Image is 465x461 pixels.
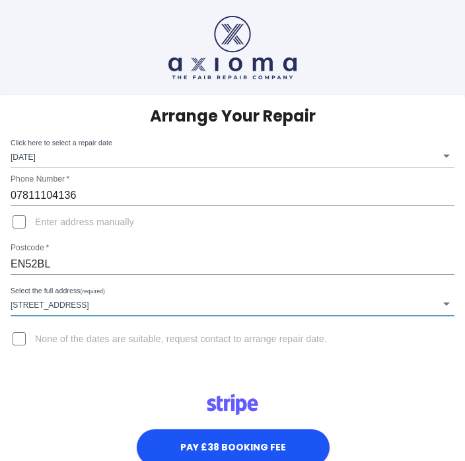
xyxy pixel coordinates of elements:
span: Enter address manually [35,215,134,229]
label: Click here to select a repair date [11,138,112,148]
label: Phone Number [11,174,69,185]
label: Select the full address [11,286,105,297]
div: [DATE] [11,144,454,168]
span: None of the dates are suitable, request contact to arrange repair date. [35,332,327,345]
h5: Arrange Your Repair [150,106,316,127]
small: (required) [81,289,105,295]
img: axioma [168,16,297,79]
label: Postcode [11,242,49,254]
div: [STREET_ADDRESS] [11,292,454,316]
img: Logo [199,389,266,421]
